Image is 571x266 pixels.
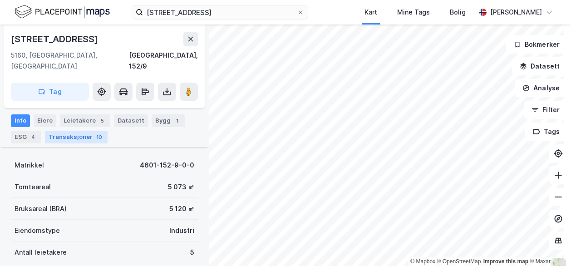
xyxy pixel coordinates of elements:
[60,114,110,127] div: Leietakere
[169,225,194,236] div: Industri
[512,57,567,75] button: Datasett
[169,203,194,214] div: 5 120 ㎡
[15,4,110,20] img: logo.f888ab2527a4732fd821a326f86c7f29.svg
[34,114,56,127] div: Eiere
[11,50,129,72] div: 5160, [GEOGRAPHIC_DATA], [GEOGRAPHIC_DATA]
[190,247,194,258] div: 5
[11,32,100,46] div: [STREET_ADDRESS]
[114,114,148,127] div: Datasett
[524,101,567,119] button: Filter
[11,114,30,127] div: Info
[129,50,198,72] div: [GEOGRAPHIC_DATA], 152/9
[152,114,185,127] div: Bygg
[94,133,104,142] div: 10
[490,7,542,18] div: [PERSON_NAME]
[15,247,67,258] div: Antall leietakere
[15,182,51,192] div: Tomteareal
[437,258,481,265] a: OpenStreetMap
[515,79,567,97] button: Analyse
[143,5,297,19] input: Søk på adresse, matrikkel, gårdeiere, leietakere eller personer
[450,7,466,18] div: Bolig
[15,225,60,236] div: Eiendomstype
[11,131,41,143] div: ESG
[168,182,194,192] div: 5 073 ㎡
[15,203,67,214] div: Bruksareal (BRA)
[410,258,435,265] a: Mapbox
[45,131,108,143] div: Transaksjoner
[364,7,377,18] div: Kart
[483,258,528,265] a: Improve this map
[172,116,182,125] div: 1
[15,160,44,171] div: Matrikkel
[525,123,567,141] button: Tags
[506,35,567,54] button: Bokmerker
[98,116,107,125] div: 5
[526,222,571,266] iframe: Chat Widget
[11,83,89,101] button: Tag
[526,222,571,266] div: Kontrollprogram for chat
[140,160,194,171] div: 4601-152-9-0-0
[397,7,430,18] div: Mine Tags
[29,133,38,142] div: 4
